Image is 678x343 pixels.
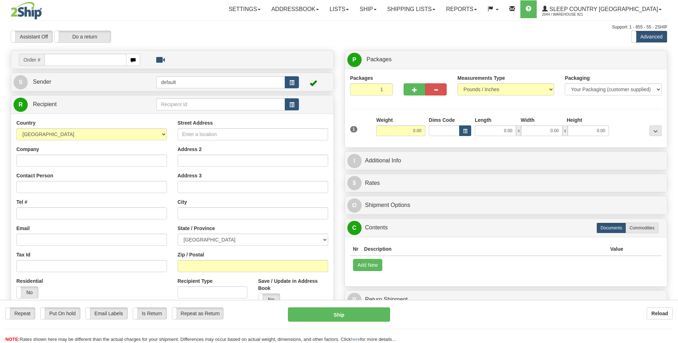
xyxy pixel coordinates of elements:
[347,221,362,235] span: C
[367,56,391,62] span: Packages
[382,0,441,18] a: Shipping lists
[33,101,57,107] span: Recipient
[14,97,141,112] a: R Recipient
[258,294,280,305] label: No
[361,243,607,256] th: Description
[266,0,324,18] a: Addressbook
[347,220,665,235] a: CContents
[41,308,80,319] label: Put On hold
[347,53,362,67] span: P
[178,225,215,232] label: State / Province
[376,116,393,124] label: Weight
[16,277,43,285] label: Residential
[347,292,665,307] a: RReturn Shipment
[350,243,362,256] th: Nr
[650,125,662,136] div: ...
[626,223,658,233] label: Commodities
[5,337,20,342] span: NOTE:
[16,146,39,153] label: Company
[347,198,665,213] a: OShipment Options
[178,172,202,179] label: Address 3
[223,0,266,18] a: Settings
[178,146,202,153] label: Address 2
[156,76,285,88] input: Sender Id
[178,251,204,258] label: Zip / Postal
[347,154,362,168] span: I
[354,0,382,18] a: Ship
[11,2,42,20] img: logo2044.jpg
[475,116,492,124] label: Length
[156,98,285,110] input: Recipient Id
[347,176,665,191] a: $Rates
[516,125,521,136] span: x
[86,308,127,319] label: Email Labels
[647,307,673,319] button: Reload
[347,198,362,213] span: O
[19,54,44,66] span: Order #
[54,31,111,42] label: Do a return
[16,119,36,126] label: Country
[347,293,362,307] span: R
[178,198,187,206] label: City
[324,0,354,18] a: Lists
[178,119,213,126] label: Street Address
[14,75,28,89] span: S
[14,75,156,89] a: S Sender
[16,198,27,206] label: Tel #
[16,251,30,258] label: Tax Id
[537,0,667,18] a: Sleep Country [GEOGRAPHIC_DATA] 2044 / Warehouse 921
[6,308,35,319] label: Repeat
[548,6,658,12] span: Sleep Country [GEOGRAPHIC_DATA]
[350,126,358,132] span: 1
[347,154,665,168] a: IAdditional Info
[441,0,482,18] a: Reports
[288,307,390,322] button: Ship
[457,74,505,82] label: Measurements Type
[258,277,328,292] label: Save / Update in Address Book
[607,243,626,256] th: Value
[350,74,373,82] label: Packages
[14,98,28,112] span: R
[347,176,362,190] span: $
[632,31,667,42] label: Advanced
[11,24,667,30] div: Support: 1 - 855 - 55 - 2SHIP
[596,223,626,233] label: Documents
[178,128,328,140] input: Enter a location
[172,308,223,319] label: Repeat as Return
[542,11,595,18] span: 2044 / Warehouse 921
[33,79,51,85] span: Sender
[178,277,213,285] label: Recipient Type
[567,116,582,124] label: Height
[17,287,38,298] label: No
[563,125,568,136] span: x
[651,311,668,316] b: Reload
[347,52,665,67] a: P Packages
[565,74,590,82] label: Packaging
[16,172,53,179] label: Contact Person
[133,308,167,319] label: Is Return
[11,31,52,42] label: Assistant Off
[521,116,535,124] label: Width
[16,225,30,232] label: Email
[353,259,383,271] button: Add New
[351,337,360,342] a: here
[429,116,455,124] label: Dims Code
